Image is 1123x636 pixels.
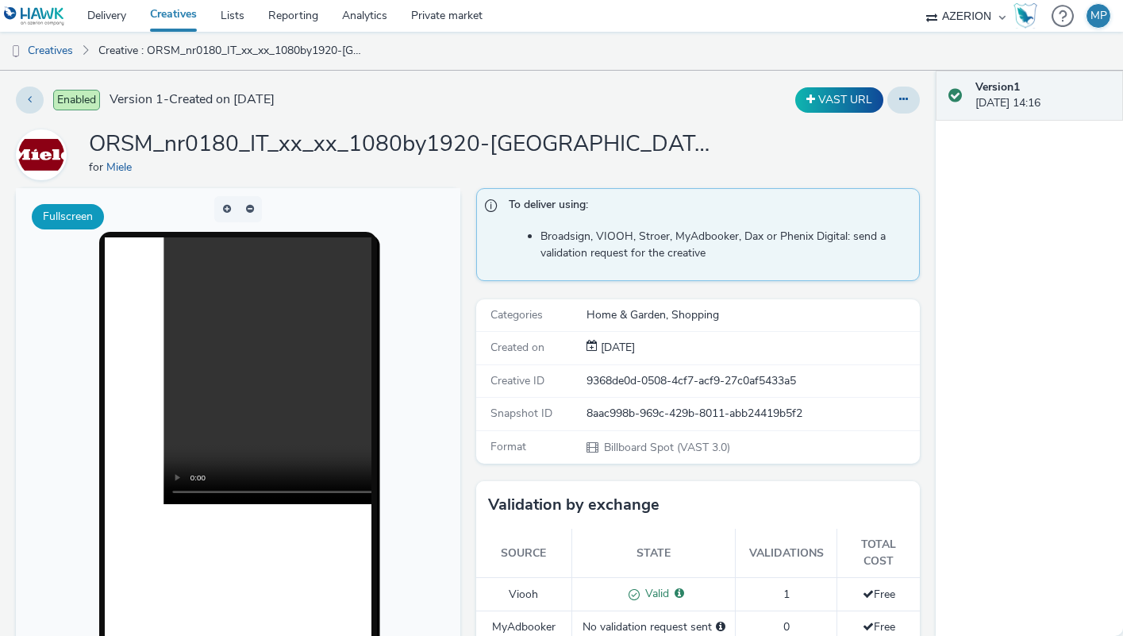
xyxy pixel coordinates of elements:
[490,406,552,421] span: Snapshot ID
[975,79,1110,112] div: [DATE] 14:16
[8,44,24,60] img: dooh
[783,587,790,602] span: 1
[490,307,543,322] span: Categories
[476,578,572,611] td: Viooh
[509,197,904,218] span: To deliver using:
[32,204,104,229] button: Fullscreen
[791,87,887,113] div: Duplicate the creative as a VAST URL
[89,160,106,175] span: for
[106,160,138,175] a: Miele
[975,79,1020,94] strong: Version 1
[490,373,544,388] span: Creative ID
[580,619,727,635] div: No validation request sent
[640,586,669,601] span: Valid
[53,90,100,110] span: Enabled
[863,619,895,634] span: Free
[490,340,544,355] span: Created on
[490,439,526,454] span: Format
[1090,4,1107,28] div: MP
[16,147,73,162] a: Miele
[18,132,64,178] img: Miele
[598,340,635,356] div: Creation 30 April 2025, 14:16
[540,229,912,261] li: Broadsign, VIOOH, Stroer, MyAdbooker, Dax or Phenix Digital: send a validation request for the cr...
[586,406,918,422] div: 8aac998b-969c-429b-8011-abb24419b5f2
[476,529,572,577] th: Source
[572,529,736,577] th: State
[586,307,918,323] div: Home & Garden, Shopping
[4,6,65,26] img: undefined Logo
[795,87,883,113] button: VAST URL
[89,129,724,160] h1: ORSM_nr0180_IT_xx_xx_1080by1920-[GEOGRAPHIC_DATA]mp4
[837,529,920,577] th: Total cost
[586,373,918,389] div: 9368de0d-0508-4cf7-acf9-27c0af5433a5
[863,587,895,602] span: Free
[602,440,730,455] span: Billboard Spot (VAST 3.0)
[716,619,725,635] div: Please select a deal below and click on Send to send a validation request to MyAdbooker.
[783,619,790,634] span: 0
[598,340,635,355] span: [DATE]
[1013,3,1037,29] img: Hawk Academy
[110,91,275,109] span: Version 1 - Created on [DATE]
[90,32,371,70] a: Creative : ORSM_nr0180_IT_xx_xx_1080by1920-[GEOGRAPHIC_DATA]mp4
[488,493,660,517] h3: Validation by exchange
[736,529,837,577] th: Validations
[1013,3,1044,29] a: Hawk Academy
